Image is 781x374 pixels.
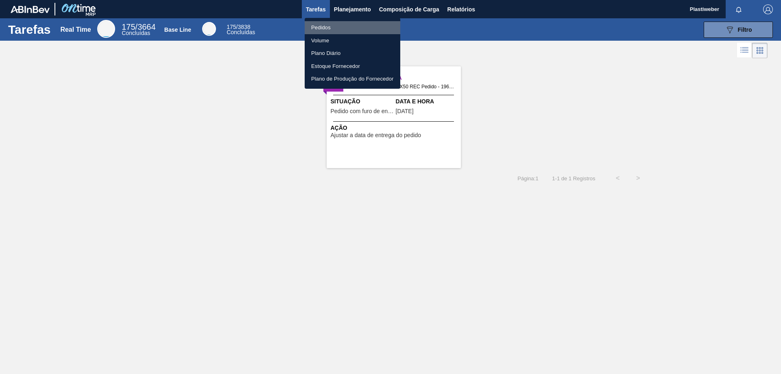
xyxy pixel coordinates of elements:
a: Plano Diário [305,47,400,60]
a: Volume [305,34,400,47]
a: Plano de Produção do Fornecedor [305,72,400,85]
a: Pedidos [305,21,400,34]
a: Estoque Fornecedor [305,60,400,73]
